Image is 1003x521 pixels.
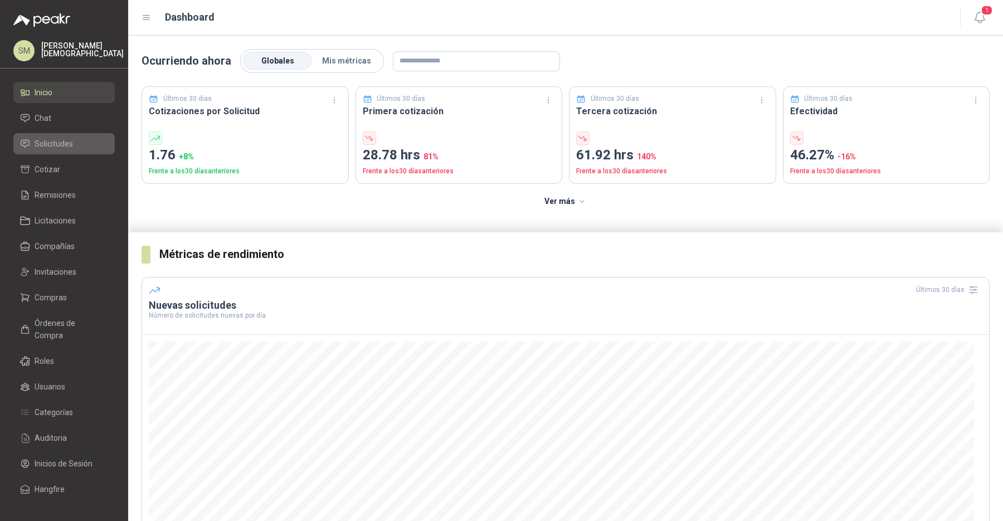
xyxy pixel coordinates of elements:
a: Usuarios [13,376,115,397]
p: 1.76 [149,145,342,166]
p: 28.78 hrs [363,145,556,166]
span: 1 [981,5,993,16]
span: Hangfire [35,483,65,495]
a: Categorías [13,402,115,423]
span: Inicio [35,86,52,99]
p: Frente a los 30 días anteriores [790,166,983,177]
h3: Nuevas solicitudes [149,299,982,312]
a: Chat [13,108,115,129]
a: Roles [13,350,115,372]
span: Órdenes de Compra [35,317,104,342]
span: Mis métricas [322,56,371,65]
span: Usuarios [35,381,65,393]
span: -16 % [838,152,856,161]
span: + 8 % [179,152,194,161]
span: Categorías [35,406,73,418]
span: 81 % [423,152,439,161]
span: Compras [35,291,67,304]
a: Hangfire [13,479,115,500]
span: Roles [35,355,54,367]
p: Últimos 30 días [804,94,853,104]
a: Auditoria [13,427,115,449]
p: 61.92 hrs [576,145,769,166]
a: Órdenes de Compra [13,313,115,346]
p: Frente a los 30 días anteriores [149,166,342,177]
h3: Primera cotización [363,104,556,118]
h3: Efectividad [790,104,983,118]
span: Globales [261,56,294,65]
a: Licitaciones [13,210,115,231]
p: Últimos 30 días [377,94,425,104]
h1: Dashboard [165,9,215,25]
button: 1 [970,8,990,28]
a: Compañías [13,236,115,257]
span: 140 % [637,152,656,161]
a: Invitaciones [13,261,115,283]
a: Compras [13,287,115,308]
p: Frente a los 30 días anteriores [576,166,769,177]
p: [PERSON_NAME] [DEMOGRAPHIC_DATA] [41,42,124,57]
h3: Tercera cotización [576,104,769,118]
p: Frente a los 30 días anteriores [363,166,556,177]
h3: Cotizaciones por Solicitud [149,104,342,118]
span: Remisiones [35,189,76,201]
div: Últimos 30 días [916,281,982,299]
div: SM [13,40,35,61]
p: Últimos 30 días [163,94,212,104]
span: Auditoria [35,432,67,444]
p: Últimos 30 días [591,94,639,104]
span: Chat [35,112,51,124]
a: Cotizar [13,159,115,180]
span: Solicitudes [35,138,73,150]
a: Solicitudes [13,133,115,154]
a: Inicios de Sesión [13,453,115,474]
button: Ver más [538,191,593,213]
img: Logo peakr [13,13,70,27]
span: Cotizar [35,163,60,176]
span: Licitaciones [35,215,76,227]
p: Ocurriendo ahora [142,52,231,70]
p: Número de solicitudes nuevas por día [149,312,982,319]
a: Inicio [13,82,115,103]
a: Remisiones [13,184,115,206]
span: Inicios de Sesión [35,457,92,470]
h3: Métricas de rendimiento [159,246,990,263]
span: Invitaciones [35,266,76,278]
p: 46.27% [790,145,983,166]
span: Compañías [35,240,75,252]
